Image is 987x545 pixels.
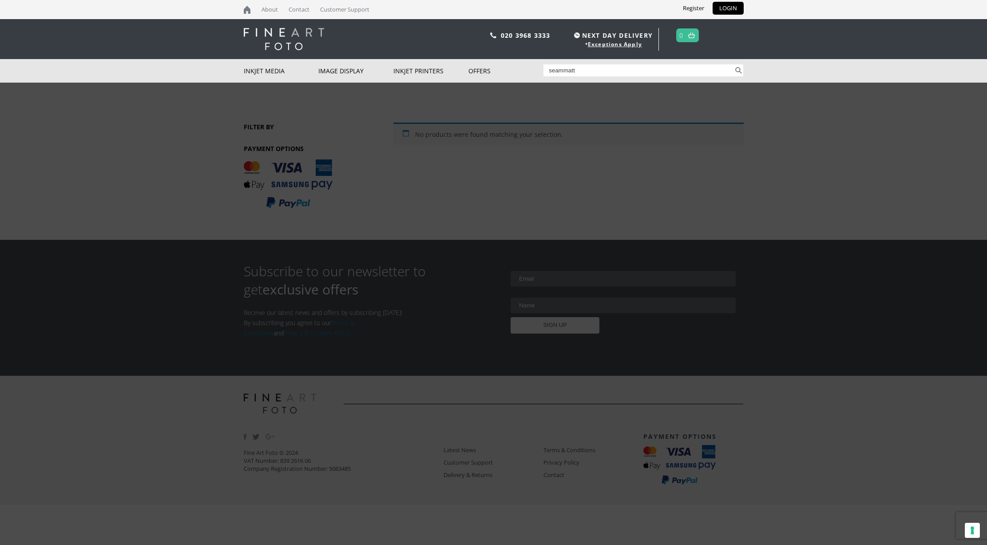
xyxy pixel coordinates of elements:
a: Inkjet Printers [393,59,468,83]
a: Register [676,2,711,15]
a: 0 [679,29,683,42]
a: Exceptions Apply [588,40,642,48]
button: Search [733,64,744,76]
a: Inkjet Media [244,59,319,83]
button: Your consent preferences for tracking technologies [965,523,980,538]
a: LOGIN [713,2,744,15]
a: Image Display [318,59,393,83]
img: basket.svg [688,32,695,38]
img: logo-white.svg [244,28,324,50]
img: phone.svg [490,32,496,38]
span: NEXT DAY DELIVERY [572,30,653,40]
img: time.svg [574,32,580,38]
a: Offers [468,59,543,83]
input: Search products… [543,64,733,76]
a: 020 3968 3333 [501,31,551,40]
